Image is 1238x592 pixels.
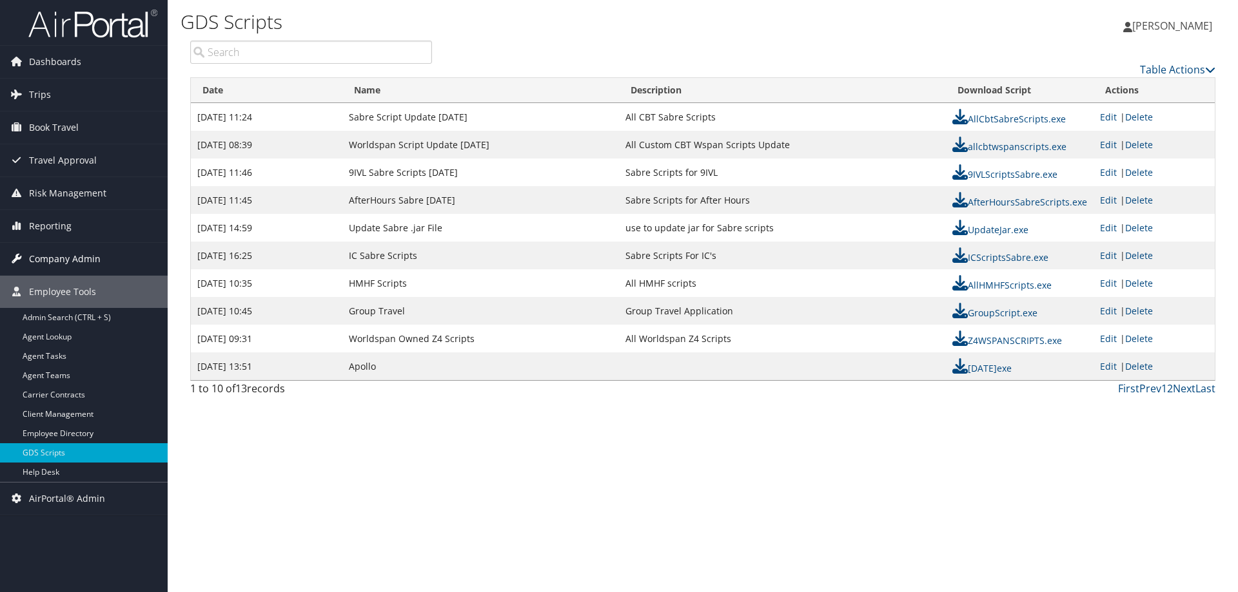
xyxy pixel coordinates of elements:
td: | [1094,186,1215,214]
td: Sabre Scripts for After Hours [619,186,946,214]
a: Edit [1100,194,1117,206]
td: Update Sabre .jar File [342,214,619,242]
td: | [1094,352,1215,380]
td: [DATE] 09:31 [191,325,342,352]
a: 9IVLScriptsSabre.exe [952,168,1057,180]
th: Actions [1094,78,1215,103]
a: Edit [1100,332,1117,345]
td: Group Travel Application [619,297,946,325]
span: Employee Tools [29,276,96,308]
a: ICScriptsSabre.exe [952,251,1048,263]
a: Delete [1125,277,1153,289]
a: Delete [1125,332,1153,345]
a: UpdateJar.exe [952,224,1028,236]
a: Z4WSPANSCRIPTS.exe [952,334,1062,347]
a: Edit [1100,166,1117,178]
a: Last [1195,381,1215,396]
input: Search [190,41,432,64]
span: Company Admin [29,243,101,275]
span: Risk Management [29,177,106,209]
span: AirPortal® Admin [29,482,105,515]
a: Delete [1125,111,1153,123]
a: AllCbtSabreScripts.exe [952,113,1066,125]
a: Edit [1100,222,1117,234]
td: [DATE] 11:24 [191,103,342,131]
a: 2 [1167,381,1173,396]
td: All CBT Sabre Scripts [619,103,946,131]
a: Edit [1100,277,1117,289]
td: 9IVL Sabre Scripts [DATE] [342,158,619,186]
img: airportal-logo.png [28,8,157,39]
td: Sabre Scripts for 9IVL [619,158,946,186]
th: Download Script: activate to sort column ascending [946,78,1094,103]
td: All Custom CBT Wspan Scripts Update [619,131,946,158]
span: Book Travel [29,111,79,144]
td: [DATE] 13:51 [191,352,342,380]
a: AllHMHFScripts.exe [952,279,1052,291]
a: Edit [1100,305,1117,317]
a: Edit [1100,138,1117,151]
td: IC Sabre Scripts [342,242,619,269]
a: Delete [1125,194,1153,206]
td: [DATE] 11:45 [191,186,342,214]
th: Description: activate to sort column ascending [619,78,946,103]
td: | [1094,103,1215,131]
span: 13 [235,381,247,396]
td: Sabre Scripts For IC's [619,242,946,269]
td: | [1094,325,1215,352]
a: GroupScript.exe [952,307,1037,319]
td: [DATE] 14:59 [191,214,342,242]
a: Delete [1125,166,1153,178]
span: Travel Approval [29,144,97,177]
td: | [1094,158,1215,186]
td: | [1094,242,1215,269]
td: Sabre Script Update [DATE] [342,103,619,131]
a: First [1118,381,1139,396]
td: [DATE] 10:35 [191,269,342,297]
div: 1 to 10 of records [190,381,432,403]
td: [DATE] 16:25 [191,242,342,269]
a: Delete [1125,222,1153,234]
a: AfterHoursSabreScripts.exe [952,196,1087,208]
td: | [1094,297,1215,325]
td: use to update jar for Sabre scripts [619,214,946,242]
span: Reporting [29,210,72,242]
a: [PERSON_NAME] [1123,6,1225,45]
span: [PERSON_NAME] [1132,19,1212,33]
td: All Worldspan Z4 Scripts [619,325,946,352]
td: [DATE] 11:46 [191,158,342,186]
th: Date: activate to sort column ascending [191,78,342,103]
a: Next [1173,381,1195,396]
a: Delete [1125,360,1153,372]
td: Worldspan Owned Z4 Scripts [342,325,619,352]
a: Delete [1125,249,1153,262]
a: Edit [1100,249,1117,262]
td: | [1094,214,1215,242]
span: Dashboards [29,46,81,78]
a: Table Actions [1140,62,1215,77]
a: [DATE]exe [952,362,1012,374]
a: 1 [1161,381,1167,396]
h1: GDS Scripts [181,8,877,35]
td: Worldspan Script Update [DATE] [342,131,619,158]
a: Delete [1125,305,1153,317]
td: | [1094,269,1215,297]
td: Group Travel [342,297,619,325]
td: Apollo [342,352,619,380]
td: [DATE] 10:45 [191,297,342,325]
td: [DATE] 08:39 [191,131,342,158]
td: | [1094,131,1215,158]
th: Name: activate to sort column ascending [342,78,619,103]
a: Delete [1125,138,1153,151]
span: Trips [29,79,51,111]
a: Prev [1139,381,1161,396]
td: All HMHF scripts [619,269,946,297]
a: allcbtwspanscripts.exe [952,140,1066,153]
td: AfterHours Sabre [DATE] [342,186,619,214]
a: Edit [1100,111,1117,123]
a: Edit [1100,360,1117,372]
td: HMHF Scripts [342,269,619,297]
